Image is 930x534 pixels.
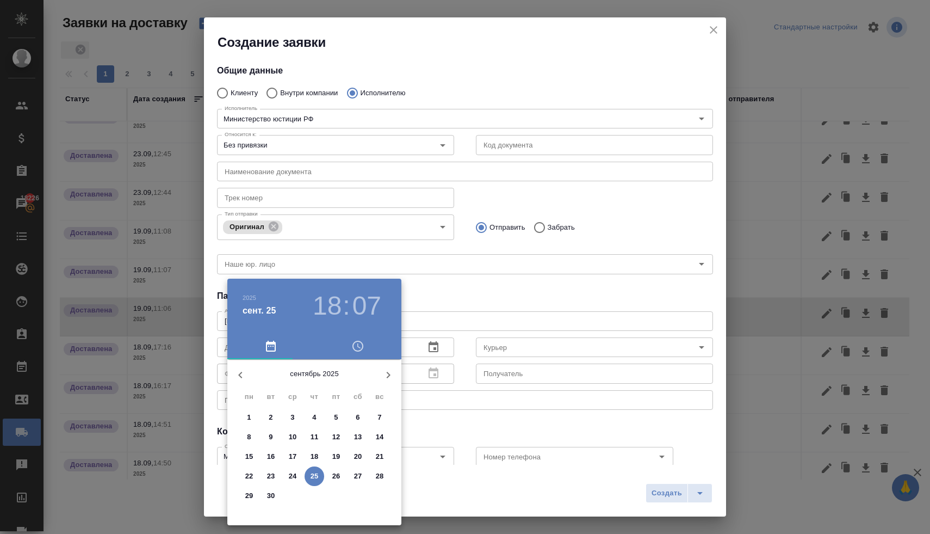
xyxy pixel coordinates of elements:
[305,427,324,447] button: 11
[332,471,340,482] p: 26
[245,451,253,462] p: 15
[289,432,297,443] p: 10
[311,471,319,482] p: 25
[261,408,281,427] button: 2
[348,427,368,447] button: 13
[356,412,359,423] p: 6
[245,490,253,501] p: 29
[326,408,346,427] button: 5
[261,486,281,506] button: 30
[311,432,319,443] p: 11
[348,391,368,402] span: сб
[313,291,342,321] button: 18
[243,294,256,301] button: 2025
[239,391,259,402] span: пн
[348,467,368,486] button: 27
[348,408,368,427] button: 6
[348,447,368,467] button: 20
[326,427,346,447] button: 12
[334,412,338,423] p: 5
[239,447,259,467] button: 15
[354,432,362,443] p: 13
[352,291,381,321] button: 07
[376,432,384,443] p: 14
[239,486,259,506] button: 29
[261,427,281,447] button: 9
[239,427,259,447] button: 8
[354,451,362,462] p: 20
[305,408,324,427] button: 4
[354,471,362,482] p: 27
[283,391,302,402] span: ср
[343,291,350,321] h3: :
[305,467,324,486] button: 25
[326,467,346,486] button: 26
[283,408,302,427] button: 3
[312,412,316,423] p: 4
[370,391,389,402] span: вс
[370,408,389,427] button: 7
[243,304,276,317] button: сент. 25
[267,490,275,501] p: 30
[267,451,275,462] p: 16
[283,467,302,486] button: 24
[261,391,281,402] span: вт
[305,447,324,467] button: 18
[289,471,297,482] p: 24
[370,467,389,486] button: 28
[311,451,319,462] p: 18
[239,467,259,486] button: 22
[289,451,297,462] p: 17
[261,467,281,486] button: 23
[239,408,259,427] button: 1
[376,471,384,482] p: 28
[377,412,381,423] p: 7
[332,451,340,462] p: 19
[370,427,389,447] button: 14
[290,412,294,423] p: 3
[305,391,324,402] span: чт
[283,447,302,467] button: 17
[269,432,272,443] p: 9
[332,432,340,443] p: 12
[261,447,281,467] button: 16
[326,391,346,402] span: пт
[247,432,251,443] p: 8
[376,451,384,462] p: 21
[267,471,275,482] p: 23
[283,427,302,447] button: 10
[253,369,375,379] p: сентябрь 2025
[247,412,251,423] p: 1
[326,447,346,467] button: 19
[245,471,253,482] p: 22
[370,447,389,467] button: 21
[269,412,272,423] p: 2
